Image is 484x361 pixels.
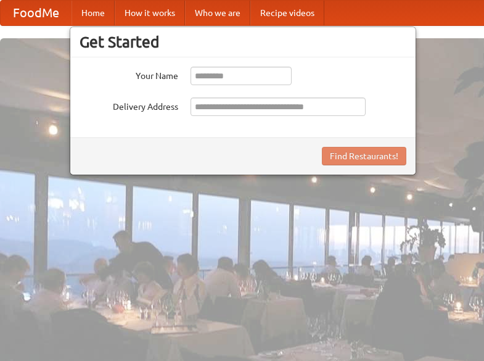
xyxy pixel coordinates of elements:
[80,33,406,51] h3: Get Started
[72,1,115,25] a: Home
[250,1,324,25] a: Recipe videos
[80,67,178,82] label: Your Name
[80,98,178,113] label: Delivery Address
[185,1,250,25] a: Who we are
[1,1,72,25] a: FoodMe
[322,147,406,165] button: Find Restaurants!
[115,1,185,25] a: How it works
